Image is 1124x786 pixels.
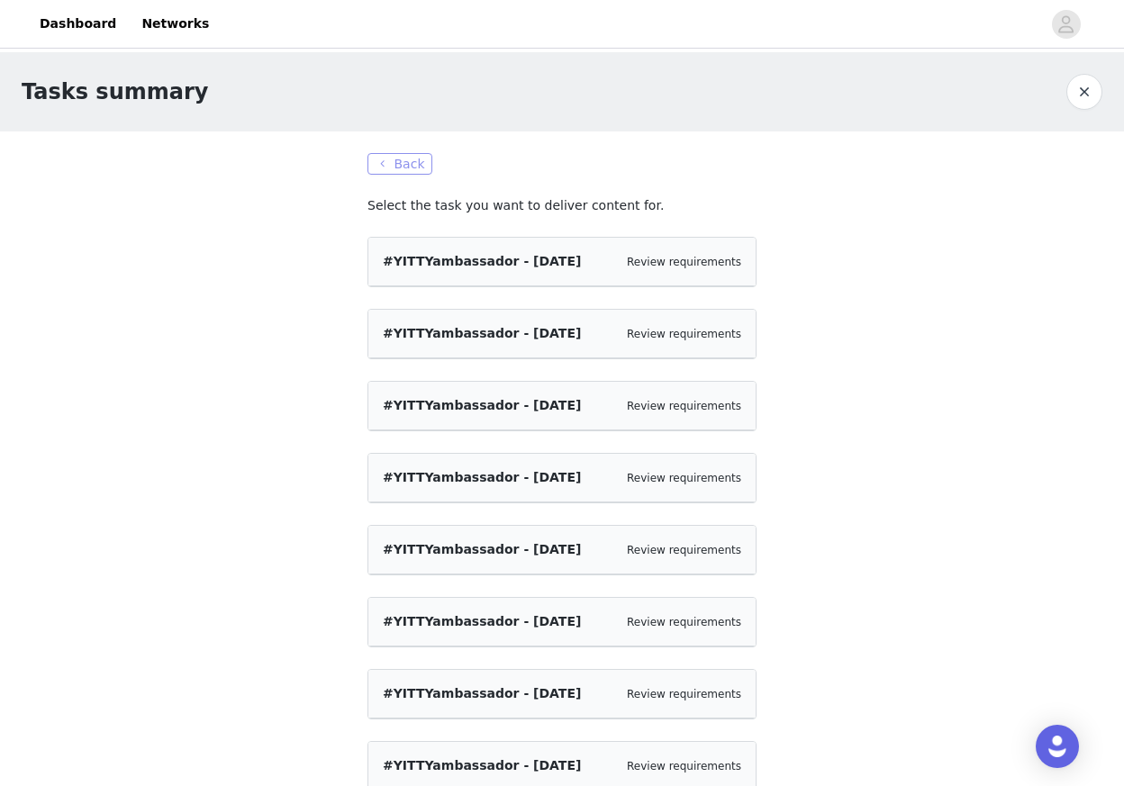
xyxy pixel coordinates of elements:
a: Review requirements [627,616,741,628]
div: avatar [1057,10,1074,39]
a: Review requirements [627,256,741,268]
a: Dashboard [29,4,127,44]
span: #YITTYambassador - [DATE] [383,614,581,628]
span: #YITTYambassador - [DATE] [383,326,581,340]
a: Review requirements [627,328,741,340]
button: Back [367,153,432,175]
a: Review requirements [627,688,741,700]
a: Review requirements [627,400,741,412]
span: #YITTYambassador - [DATE] [383,542,581,556]
span: #YITTYambassador - [DATE] [383,398,581,412]
span: #YITTYambassador - [DATE] [383,254,581,268]
span: #YITTYambassador - [DATE] [383,470,581,484]
a: Review requirements [627,544,741,556]
span: #YITTYambassador - [DATE] [383,686,581,700]
div: Open Intercom Messenger [1036,725,1079,768]
span: #YITTYambassador - [DATE] [383,758,581,772]
h1: Tasks summary [22,76,208,108]
a: Review requirements [627,760,741,772]
a: Review requirements [627,472,741,484]
a: Networks [131,4,220,44]
p: Select the task you want to deliver content for. [367,196,757,215]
